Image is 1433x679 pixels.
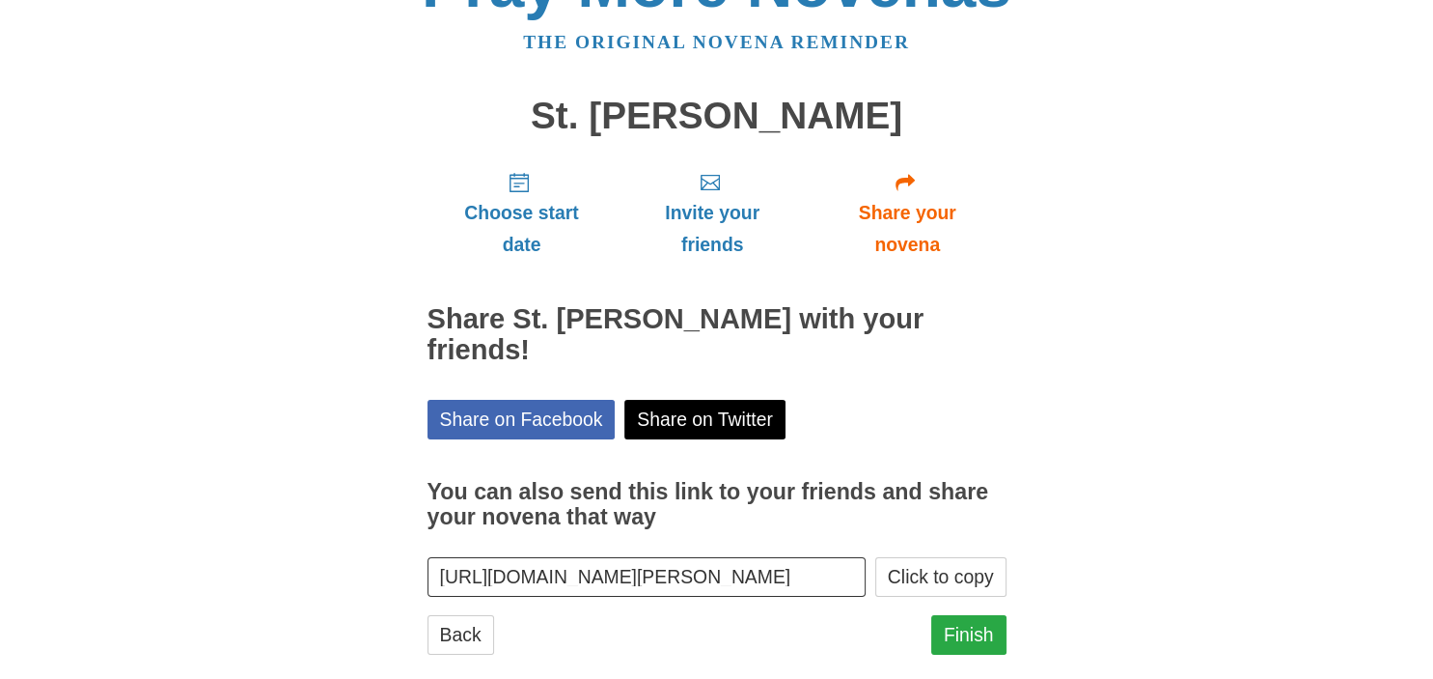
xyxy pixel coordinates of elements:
a: Back [427,615,494,655]
h3: You can also send this link to your friends and share your novena that way [427,480,1006,529]
span: Share your novena [828,197,987,261]
span: Choose start date [447,197,597,261]
button: Click to copy [875,557,1006,597]
a: Share your novena [809,156,1006,270]
a: Invite your friends [616,156,808,270]
a: Share on Twitter [624,400,785,439]
a: The original novena reminder [523,32,910,52]
a: Choose start date [427,156,617,270]
span: Invite your friends [635,197,788,261]
a: Finish [931,615,1006,655]
h2: Share St. [PERSON_NAME] with your friends! [427,304,1006,366]
h1: St. [PERSON_NAME] [427,96,1006,137]
a: Share on Facebook [427,400,616,439]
